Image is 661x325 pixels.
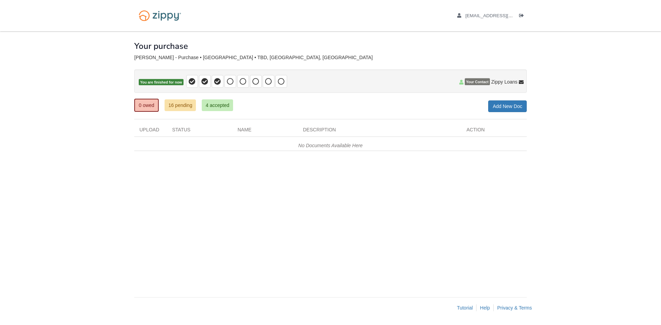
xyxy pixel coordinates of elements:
[134,99,159,112] a: 0 owed
[298,126,461,137] div: Description
[167,126,232,137] div: Status
[134,42,188,51] h1: Your purchase
[134,55,527,61] div: [PERSON_NAME] - Purchase • [GEOGRAPHIC_DATA] • TBD, [GEOGRAPHIC_DATA], [GEOGRAPHIC_DATA]
[139,79,183,86] span: You are finished for now
[134,7,186,24] img: Logo
[457,305,473,311] a: Tutorial
[491,78,517,85] span: Zippy Loans
[232,126,298,137] div: Name
[465,78,490,85] span: Your Contact
[457,13,544,20] a: edit profile
[134,126,167,137] div: Upload
[165,99,196,111] a: 16 pending
[519,13,527,20] a: Log out
[480,305,490,311] a: Help
[488,100,527,112] a: Add New Doc
[497,305,532,311] a: Privacy & Terms
[461,126,527,137] div: Action
[465,13,544,18] span: myrandanevins@gmail.com
[202,99,233,111] a: 4 accepted
[298,143,363,148] em: No Documents Available Here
